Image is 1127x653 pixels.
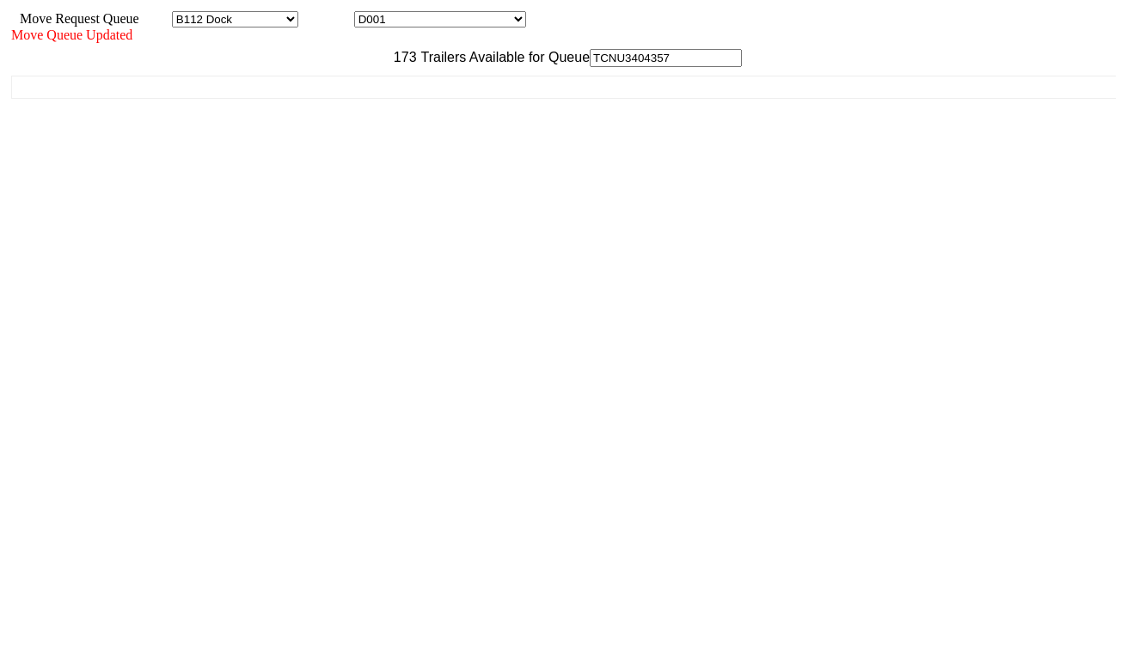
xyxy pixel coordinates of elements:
[11,11,139,26] span: Move Request Queue
[11,27,132,42] span: Move Queue Updated
[302,11,351,26] span: Location
[417,50,591,64] span: Trailers Available for Queue
[142,11,168,26] span: Area
[590,49,742,67] input: Filter Available Trailers
[385,50,417,64] span: 173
